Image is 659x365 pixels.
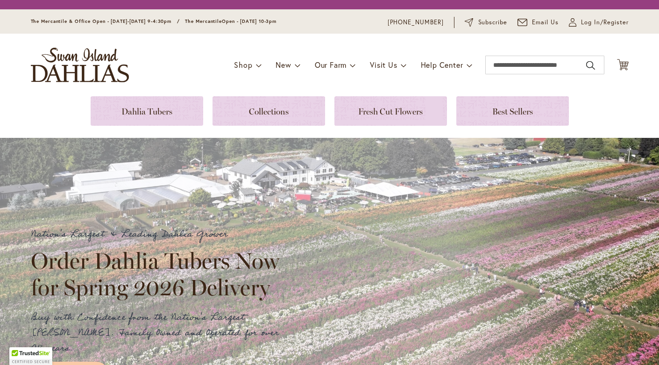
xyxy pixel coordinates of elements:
p: Buy with Confidence from the Nation's Largest [PERSON_NAME]. Family Owned and Operated for over 9... [31,310,288,356]
a: store logo [31,48,129,82]
span: Log In/Register [581,18,629,27]
span: Shop [234,60,252,70]
span: Visit Us [370,60,397,70]
a: Subscribe [465,18,507,27]
h2: Order Dahlia Tubers Now for Spring 2026 Delivery [31,248,288,300]
a: Email Us [517,18,559,27]
span: New [276,60,291,70]
a: [PHONE_NUMBER] [388,18,444,27]
button: Search [586,58,595,73]
span: Help Center [421,60,463,70]
span: Open - [DATE] 10-3pm [222,18,276,24]
p: Nation's Largest & Leading Dahlia Grower [31,227,288,242]
span: Subscribe [478,18,508,27]
span: Email Us [532,18,559,27]
span: The Mercantile & Office Open - [DATE]-[DATE] 9-4:30pm / The Mercantile [31,18,222,24]
a: Log In/Register [569,18,629,27]
span: Our Farm [315,60,347,70]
